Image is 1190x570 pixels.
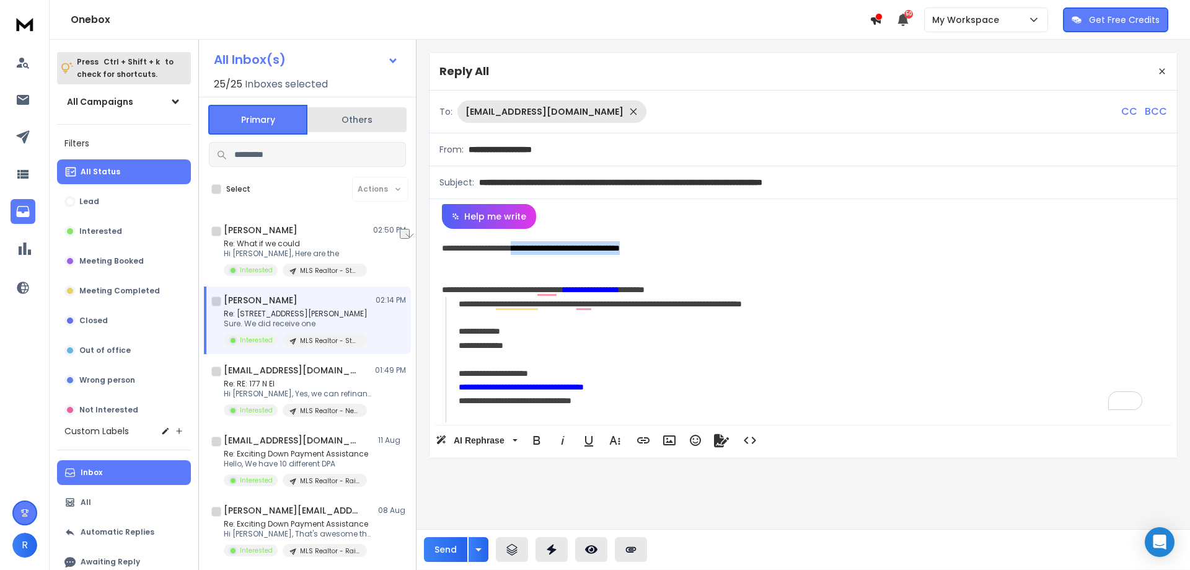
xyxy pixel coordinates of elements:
p: Re: RE: 177 N El [224,379,372,389]
p: All Status [81,167,120,177]
p: 02:50 PM [373,225,406,235]
button: R [12,533,37,558]
h1: [EMAIL_ADDRESS][DOMAIN_NAME] [224,434,360,447]
button: Emoticons [684,428,707,453]
button: Code View [738,428,762,453]
button: Signature [710,428,733,453]
p: Hello, We have 10 different DPA [224,459,368,469]
button: All Campaigns [57,89,191,114]
button: More Text [603,428,627,453]
p: All [81,497,91,507]
p: Interested [240,265,273,275]
button: Send [424,537,467,562]
p: Interested [79,226,122,236]
button: Automatic Replies [57,520,191,545]
button: Primary [208,105,307,135]
p: Re: What if we could [224,239,367,249]
p: Sure. We did receive one [224,319,368,329]
p: 11 Aug [378,435,406,445]
p: BCC [1145,104,1167,119]
button: Get Free Credits [1063,7,1168,32]
p: MLS Realtor - Stale Listing [300,266,359,275]
p: Interested [240,406,273,415]
p: Hi [PERSON_NAME], That's awesome that you [224,529,372,539]
p: Re: Exciting Down Payment Assistance [224,449,368,459]
p: Subject: [439,176,474,189]
p: Press to check for shortcuts. [77,56,174,81]
p: Meeting Booked [79,256,144,266]
p: MLS Realtor - Rainier [300,476,359,486]
p: My Workspace [932,14,1004,26]
p: Re: [STREET_ADDRESS][PERSON_NAME] [224,309,368,319]
button: Lead [57,189,191,214]
button: Meeting Booked [57,249,191,274]
button: Closed [57,308,191,333]
button: All Inbox(s) [204,47,408,72]
p: Get Free Credits [1089,14,1160,26]
p: 02:14 PM [376,295,406,305]
h1: Onebox [71,12,870,27]
button: Inbox [57,460,191,485]
div: Open Intercom Messenger [1145,527,1175,557]
h1: [PERSON_NAME] [224,294,297,306]
p: Hi [PERSON_NAME], Here are the [224,249,367,259]
button: Insert Image (Ctrl+P) [658,428,681,453]
h3: Custom Labels [64,425,129,437]
p: Reply All [439,63,489,80]
button: Others [307,106,407,133]
h1: [EMAIL_ADDRESS][DOMAIN_NAME] [224,364,360,376]
button: Insert Link (Ctrl+K) [632,428,655,453]
p: Automatic Replies [81,527,154,537]
button: All [57,490,191,515]
p: Interested [240,476,273,485]
button: Interested [57,219,191,244]
button: Bold (Ctrl+B) [525,428,549,453]
button: Out of office [57,338,191,363]
p: Not Interested [79,405,138,415]
p: Hi [PERSON_NAME], Yes, we can refinance [224,389,372,399]
span: Ctrl + Shift + k [102,55,162,69]
img: logo [12,12,37,35]
button: AI Rephrase [433,428,520,453]
p: Wrong person [79,375,135,385]
p: Closed [79,316,108,326]
h3: Inboxes selected [245,77,328,92]
h1: All Campaigns [67,96,133,108]
p: Interested [240,546,273,555]
p: Meeting Completed [79,286,160,296]
p: 01:49 PM [375,365,406,375]
span: AI Rephrase [451,435,507,446]
h1: All Inbox(s) [214,53,286,66]
p: Out of office [79,345,131,355]
p: CC [1121,104,1137,119]
div: To enrich screen reader interactions, please activate Accessibility in Grammarly extension settings [430,229,1177,422]
button: Not Interested [57,398,191,422]
button: Underline (Ctrl+U) [577,428,601,453]
button: Italic (Ctrl+I) [551,428,575,453]
p: From: [439,143,464,156]
button: All Status [57,159,191,184]
p: [EMAIL_ADDRESS][DOMAIN_NAME] [465,105,624,118]
p: MLS Realtor - Stale Listing [300,336,359,345]
p: To: [439,105,452,118]
p: MLS Realtor - Rainier [300,546,359,556]
span: 50 [904,10,913,19]
p: Re: Exciting Down Payment Assistance [224,519,372,529]
h3: Filters [57,135,191,152]
label: Select [226,184,250,194]
button: Meeting Completed [57,278,191,303]
p: Interested [240,336,273,345]
p: 08 Aug [378,505,406,515]
h1: [PERSON_NAME][EMAIL_ADDRESS][PERSON_NAME][DOMAIN_NAME] [224,504,360,517]
span: 25 / 25 [214,77,242,92]
button: Wrong person [57,368,191,393]
p: Awaiting Reply [81,557,140,567]
h1: [PERSON_NAME] [224,224,297,236]
p: Inbox [81,468,102,478]
button: Help me write [442,204,536,229]
p: MLS Realtor - New Listing [300,406,359,416]
p: Lead [79,197,99,207]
